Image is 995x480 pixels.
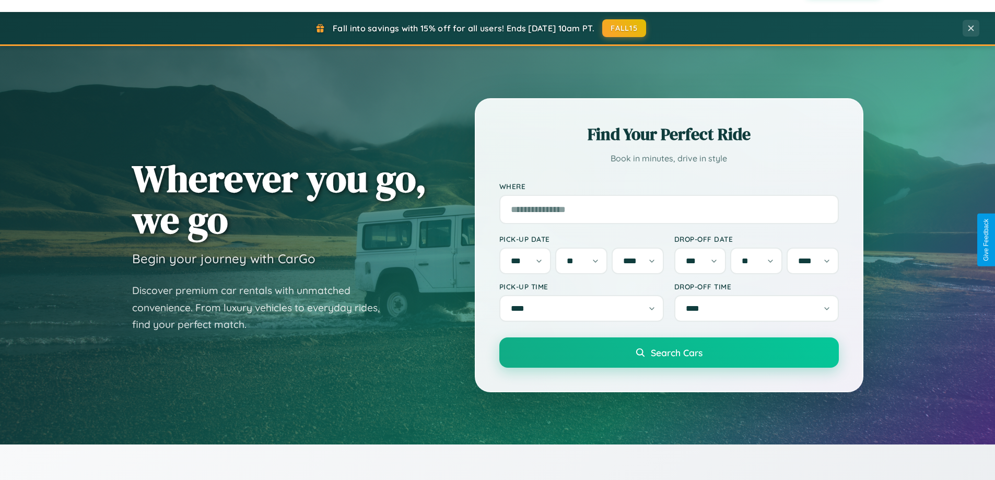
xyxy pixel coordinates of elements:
[499,123,839,146] h2: Find Your Perfect Ride
[132,251,315,266] h3: Begin your journey with CarGo
[651,347,703,358] span: Search Cars
[132,282,393,333] p: Discover premium car rentals with unmatched convenience. From luxury vehicles to everyday rides, ...
[132,158,427,240] h1: Wherever you go, we go
[499,235,664,243] label: Pick-up Date
[674,235,839,243] label: Drop-off Date
[982,219,990,261] div: Give Feedback
[499,282,664,291] label: Pick-up Time
[602,19,646,37] button: FALL15
[499,151,839,166] p: Book in minutes, drive in style
[499,182,839,191] label: Where
[674,282,839,291] label: Drop-off Time
[499,337,839,368] button: Search Cars
[333,23,594,33] span: Fall into savings with 15% off for all users! Ends [DATE] 10am PT.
